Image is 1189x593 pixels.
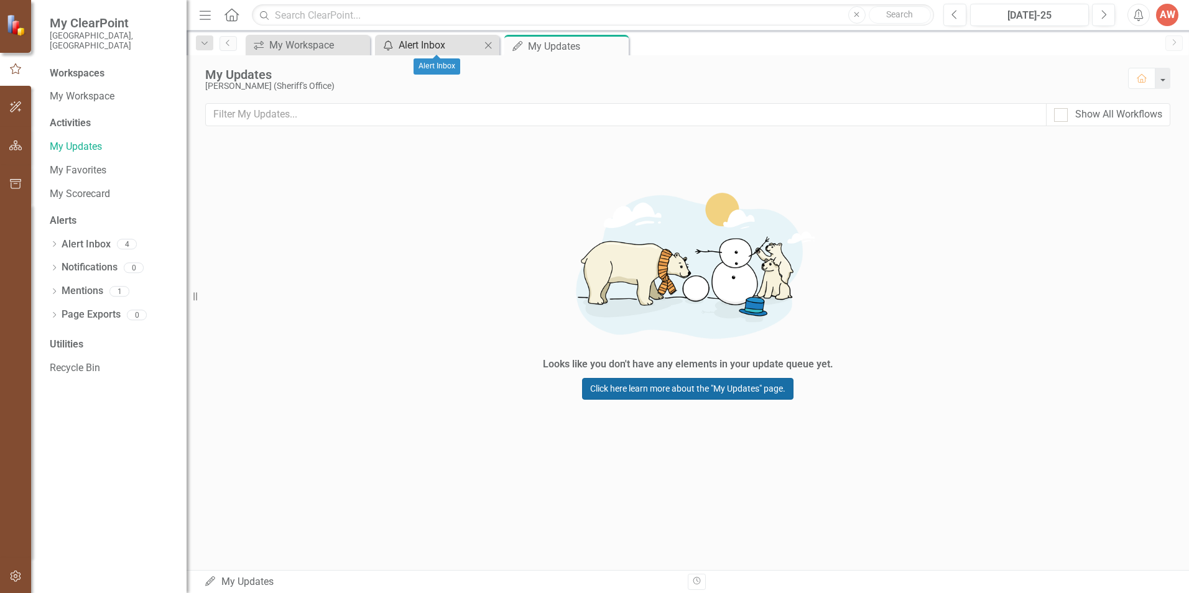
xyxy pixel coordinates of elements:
input: Search ClearPoint... [252,4,934,26]
a: Alert Inbox [378,37,481,53]
div: 4 [117,239,137,250]
div: [DATE]-25 [974,8,1085,23]
a: Click here learn more about the "My Updates" page. [582,378,793,400]
a: Mentions [62,284,103,298]
a: Notifications [62,260,118,275]
button: Search [869,6,931,24]
div: [PERSON_NAME] (Sheriff's Office) [205,81,1116,91]
small: [GEOGRAPHIC_DATA], [GEOGRAPHIC_DATA] [50,30,174,51]
a: Alert Inbox [62,237,111,252]
a: My Favorites [50,163,174,178]
button: [DATE]-25 [970,4,1089,26]
div: My Updates [528,39,626,54]
button: AW [1156,4,1178,26]
span: Search [886,9,913,19]
div: 1 [109,286,129,296]
input: Filter My Updates... [205,103,1047,126]
a: My Workspace [249,37,367,53]
a: Recycle Bin [50,361,174,375]
a: My Updates [50,140,174,154]
div: My Workspace [269,37,367,53]
div: 0 [124,262,144,273]
a: My Scorecard [50,187,174,201]
div: Alert Inbox [414,58,460,75]
div: My Updates [204,575,678,589]
a: Page Exports [62,308,121,322]
div: Workspaces [50,67,104,81]
a: My Workspace [50,90,174,104]
div: My Updates [205,68,1116,81]
div: Utilities [50,338,174,352]
div: Alert Inbox [399,37,481,53]
div: Show All Workflows [1075,108,1162,122]
div: Activities [50,116,174,131]
div: Alerts [50,214,174,228]
img: Getting started [501,175,874,354]
div: Looks like you don't have any elements in your update queue yet. [543,357,833,372]
div: 0 [127,310,147,320]
span: My ClearPoint [50,16,174,30]
img: ClearPoint Strategy [6,14,28,36]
